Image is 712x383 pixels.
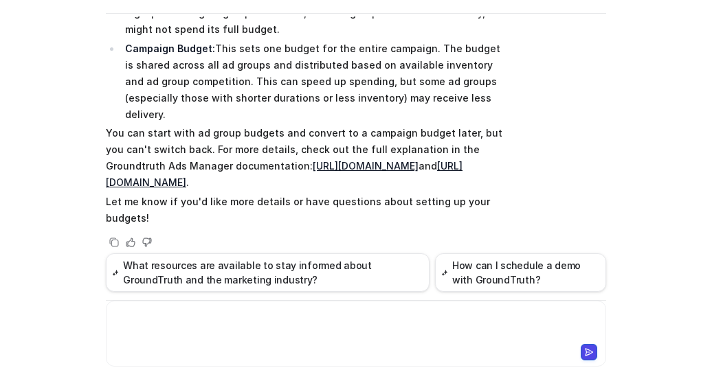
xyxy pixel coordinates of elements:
p: You can start with ad group budgets and convert to a campaign budget later, but you can't switch ... [106,125,508,191]
button: How can I schedule a demo with GroundTruth? [435,253,606,292]
p: Let me know if you'd like more details or have questions about setting up your budgets! [106,194,508,227]
button: What resources are available to stay informed about GroundTruth and the marketing industry? [106,253,430,292]
p: This sets one budget for the entire campaign. The budget is shared across all ad groups and distr... [125,40,508,123]
strong: Campaign Budget: [125,43,215,54]
a: [URL][DOMAIN_NAME] [313,160,419,172]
